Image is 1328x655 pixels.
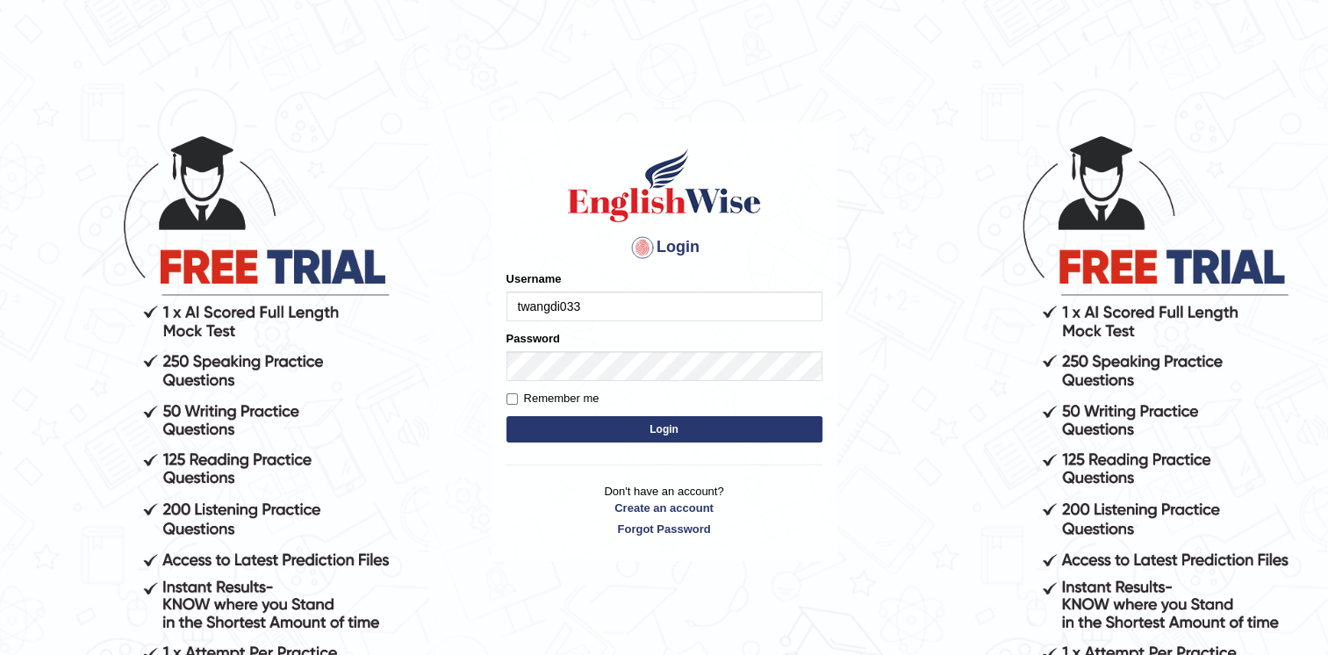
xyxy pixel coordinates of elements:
label: Remember me [506,390,599,407]
p: Don't have an account? [506,483,822,537]
a: Create an account [506,500,822,516]
input: Remember me [506,393,518,405]
h4: Login [506,234,822,262]
a: Forgot Password [506,521,822,537]
button: Login [506,416,822,443]
label: Password [506,330,560,347]
label: Username [506,270,562,287]
img: Logo of English Wise sign in for intelligent practice with AI [564,146,764,225]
